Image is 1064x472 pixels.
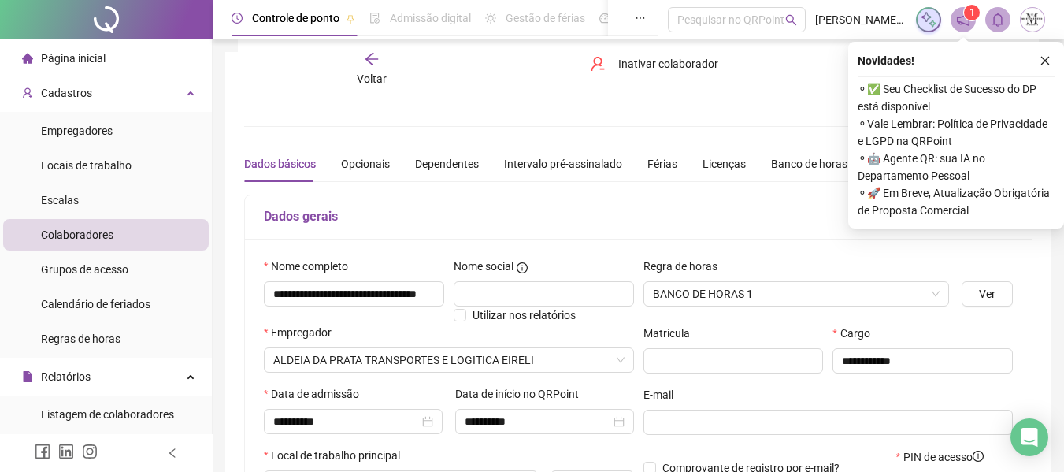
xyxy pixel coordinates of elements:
span: info-circle [973,451,984,462]
label: Empregador [264,324,342,341]
img: 67331 [1021,8,1044,32]
span: left [167,448,178,459]
span: Empregadores [41,125,113,137]
div: Licenças [703,155,746,173]
span: Voltar [357,72,387,85]
span: info-circle [517,262,528,273]
span: Cadastros [41,87,92,99]
sup: 1 [964,5,980,20]
span: notification [956,13,970,27]
h5: Dados gerais [264,207,1013,226]
span: ellipsis [635,13,646,24]
span: Grupos de acesso [41,263,128,276]
div: Intervalo pré-assinalado [504,155,622,173]
label: Matrícula [643,325,700,342]
span: Inativar colaborador [618,55,718,72]
span: pushpin [346,14,355,24]
span: Utilizar nos relatórios [473,309,576,321]
span: linkedin [58,444,74,459]
div: Opcionais [341,155,390,173]
span: ⚬ Vale Lembrar: Política de Privacidade e LGPD na QRPoint [858,115,1055,150]
span: file-done [369,13,380,24]
span: user-add [22,87,33,98]
span: Admissão digital [390,12,471,24]
div: Banco de horas [771,155,847,173]
label: Nome completo [264,258,358,275]
div: Férias [647,155,677,173]
span: clock-circle [232,13,243,24]
label: Data de admissão [264,385,369,403]
span: home [22,53,33,64]
span: sun [485,13,496,24]
span: ALDEIA DA PRATA - TRANSMARTINS [273,348,625,372]
div: Dependentes [415,155,479,173]
button: Salvar [845,51,928,76]
span: 1 [969,7,975,18]
span: [PERSON_NAME] - TRANSMARTINS [815,11,906,28]
span: Controle de ponto [252,12,339,24]
span: Relatórios [41,370,91,383]
span: arrow-left [364,51,380,67]
span: Escalas [41,194,79,206]
div: Dados básicos [244,155,316,173]
span: BANCO DE HORAS 1 [653,282,940,306]
span: user-delete [590,56,606,72]
span: Gestão de férias [506,12,585,24]
span: ⚬ ✅ Seu Checklist de Sucesso do DP está disponível [858,80,1055,115]
span: Ver [979,285,995,303]
span: facebook [35,444,50,459]
label: Local de trabalho principal [264,447,410,464]
label: Data de início no QRPoint [455,385,589,403]
span: ⚬ 🚀 Em Breve, Atualização Obrigatória de Proposta Comercial [858,184,1055,219]
span: Nome social [454,258,513,275]
img: sparkle-icon.fc2bf0ac1784a2077858766a79e2daf3.svg [920,11,937,28]
span: Listagem de colaboradores [41,408,174,421]
span: instagram [82,444,98,459]
span: search [785,14,797,26]
span: PIN de acesso [903,448,984,466]
label: Cargo [832,325,880,342]
span: close [1040,55,1051,66]
span: dashboard [599,13,610,24]
span: bell [991,13,1005,27]
label: Regra de horas [643,258,728,275]
span: ⚬ 🤖 Agente QR: sua IA no Departamento Pessoal [858,150,1055,184]
span: Regras de horas [41,333,120,345]
label: E-mail [643,386,684,403]
button: Inativar colaborador [578,51,730,76]
button: Ver [962,281,1013,307]
span: Locais de trabalho [41,159,132,172]
span: Novidades ! [858,52,914,69]
span: Página inicial [41,52,106,65]
span: file [22,371,33,382]
span: Calendário de feriados [41,298,150,310]
div: Open Intercom Messenger [1010,418,1048,456]
span: Colaboradores [41,229,113,241]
